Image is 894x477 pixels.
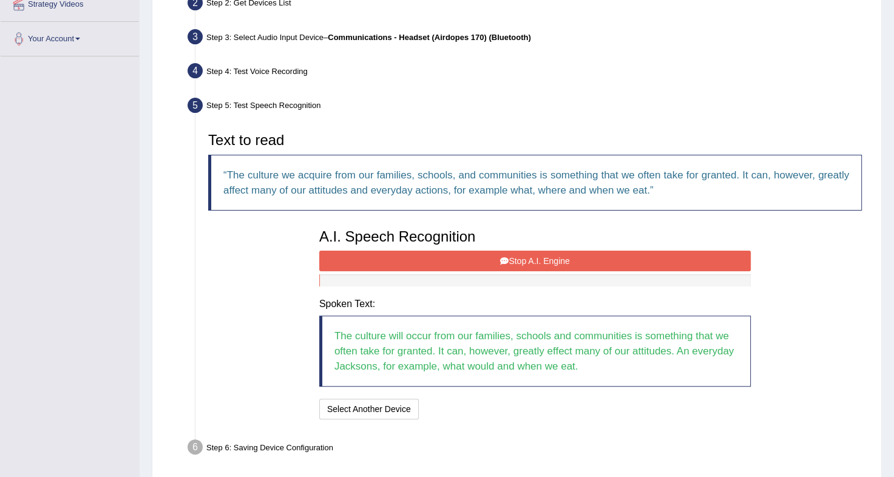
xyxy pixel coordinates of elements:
[319,229,751,245] h3: A.I. Speech Recognition
[319,251,751,271] button: Stop A.I. Engine
[208,132,862,148] h3: Text to read
[182,25,876,52] div: Step 3: Select Audio Input Device
[319,316,751,387] blockquote: The culture will occur from our families, schools and communities is something that we often take...
[319,399,419,419] button: Select Another Device
[319,299,751,310] h4: Spoken Text:
[323,33,531,42] span: –
[223,169,849,196] q: The culture we acquire from our families, schools, and communities is something that we often tak...
[182,59,876,86] div: Step 4: Test Voice Recording
[1,22,139,52] a: Your Account
[182,94,876,121] div: Step 5: Test Speech Recognition
[328,33,530,42] b: Communications - Headset (Airdopes 170) (Bluetooth)
[182,436,876,462] div: Step 6: Saving Device Configuration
